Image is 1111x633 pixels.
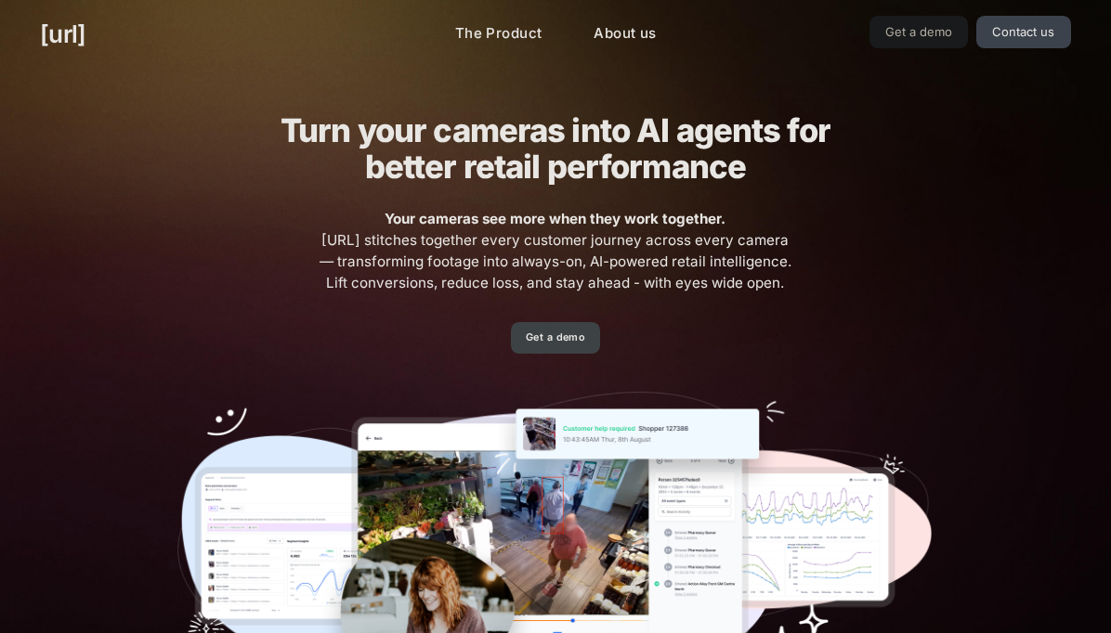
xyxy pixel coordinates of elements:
a: Contact us [976,16,1071,48]
a: About us [579,16,671,52]
span: [URL] stitches together every customer journey across every camera — transforming footage into al... [317,209,794,293]
a: [URL] [40,16,85,52]
a: Get a demo [511,322,599,355]
a: Get a demo [869,16,969,48]
a: The Product [440,16,557,52]
strong: Your cameras see more when they work together. [385,210,725,227]
h2: Turn your cameras into AI agents for better retail performance [252,112,859,185]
